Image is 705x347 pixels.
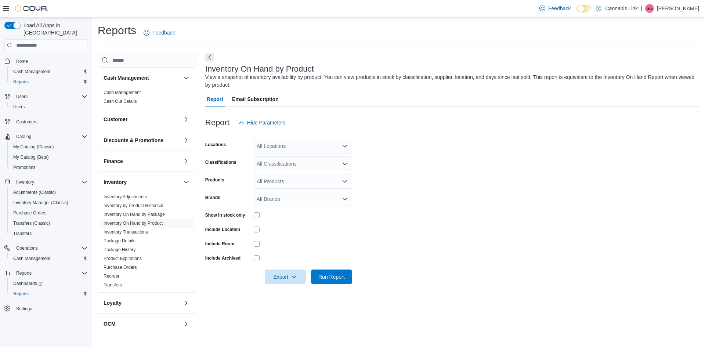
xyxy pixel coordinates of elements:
button: Discounts & Promotions [182,136,191,145]
span: SG [646,4,652,13]
span: Transfers (Classic) [10,219,87,228]
button: OCM [182,319,191,328]
a: Package History [104,247,135,252]
h3: Inventory On Hand by Product [205,65,314,73]
span: Users [16,94,28,100]
a: Transfers [10,229,35,238]
button: Operations [1,243,90,253]
button: Home [1,55,90,66]
h3: OCM [104,320,116,328]
span: Purchase Orders [104,264,137,270]
span: Purchase Orders [10,209,87,217]
button: Cash Management [7,253,90,264]
button: Customers [1,116,90,127]
h3: Discounts & Promotions [104,137,163,144]
button: OCM [104,320,180,328]
button: Inventory [13,178,37,187]
span: Reports [16,270,32,276]
a: Promotions [10,163,39,172]
button: My Catalog (Classic) [7,142,90,152]
span: Reorder [104,273,119,279]
button: Operations [13,244,41,253]
span: Feedback [548,5,571,12]
input: Dark Mode [576,5,592,12]
button: Transfers (Classic) [7,218,90,228]
h3: Report [205,118,229,127]
a: Inventory Transactions [104,229,148,235]
span: Export [269,270,301,284]
a: Product Expirations [104,256,142,261]
a: Inventory On Hand by Package [104,212,165,217]
span: Load All Apps in [GEOGRAPHIC_DATA] [21,22,87,36]
a: Inventory by Product Historical [104,203,163,208]
a: Feedback [536,1,574,16]
button: Users [7,102,90,112]
span: My Catalog (Classic) [10,142,87,151]
a: Settings [13,304,35,313]
span: My Catalog (Beta) [10,153,87,162]
button: Loyalty [104,299,180,307]
button: Inventory Manager (Classic) [7,198,90,208]
span: Transfers (Classic) [13,220,50,226]
span: Adjustments (Classic) [13,189,56,195]
span: Operations [13,244,87,253]
label: Products [205,177,224,183]
span: Catalog [16,134,31,140]
button: Settings [1,303,90,314]
span: Promotions [10,163,87,172]
span: Inventory Manager (Classic) [10,198,87,207]
span: Transfers [104,282,122,288]
button: Catalog [13,132,34,141]
button: Cash Management [7,66,90,77]
span: My Catalog (Beta) [13,154,49,160]
span: Reports [13,79,29,85]
a: Cash Out Details [104,99,137,104]
button: Inventory [104,178,180,186]
span: Reports [13,269,87,278]
span: Email Subscription [232,92,279,106]
a: Inventory Adjustments [104,194,147,199]
span: Package Details [104,238,135,244]
a: Dashboards [7,278,90,289]
a: Purchase Orders [10,209,50,217]
label: Include Archived [205,255,241,261]
button: Cash Management [104,74,180,82]
span: Home [16,58,28,64]
button: Cash Management [182,73,191,82]
span: Cash Management [13,69,50,75]
p: | [641,4,642,13]
button: Inventory [182,178,191,187]
span: Operations [16,245,38,251]
span: Customers [16,119,37,125]
p: Cannabis Link [605,4,638,13]
a: Dashboards [10,279,46,288]
div: Cash Management [98,88,196,109]
a: Adjustments (Classic) [10,188,59,197]
span: Inventory [16,179,34,185]
div: Inventory [98,192,196,292]
button: Discounts & Promotions [104,137,180,144]
a: Cash Management [10,67,53,76]
button: Finance [182,157,191,166]
span: Reports [13,291,29,297]
a: Reports [10,289,32,298]
button: Inventory [1,177,90,187]
span: Users [13,104,25,110]
span: Inventory by Product Historical [104,203,163,209]
button: Open list of options [342,178,348,184]
button: Next [205,53,214,62]
h3: Cash Management [104,74,149,82]
span: Cash Management [10,254,87,263]
span: Dashboards [13,281,43,286]
span: Catalog [13,132,87,141]
h3: Finance [104,158,123,165]
span: Dashboards [10,279,87,288]
h3: Inventory [104,178,127,186]
a: Feedback [141,25,178,40]
button: Customer [104,116,180,123]
label: Include Room [205,241,234,247]
label: Show in stock only [205,212,245,218]
a: Reorder [104,274,119,279]
button: Customer [182,115,191,124]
